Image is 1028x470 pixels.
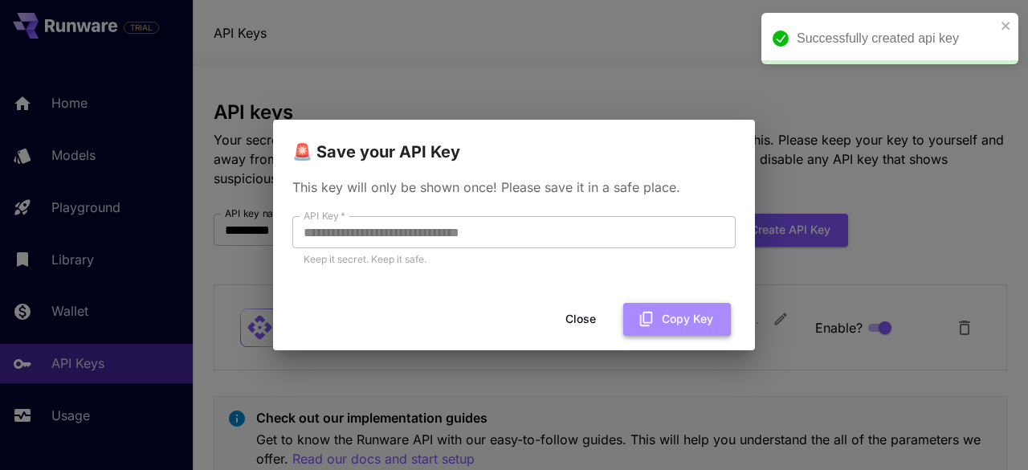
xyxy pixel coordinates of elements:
label: API Key [304,209,345,223]
div: Successfully created api key [797,29,996,48]
button: close [1001,19,1012,32]
p: This key will only be shown once! Please save it in a safe place. [292,178,736,197]
button: Close [545,303,617,336]
h2: 🚨 Save your API Key [273,120,755,165]
p: Keep it secret. Keep it safe. [304,251,724,268]
button: Copy Key [623,303,731,336]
